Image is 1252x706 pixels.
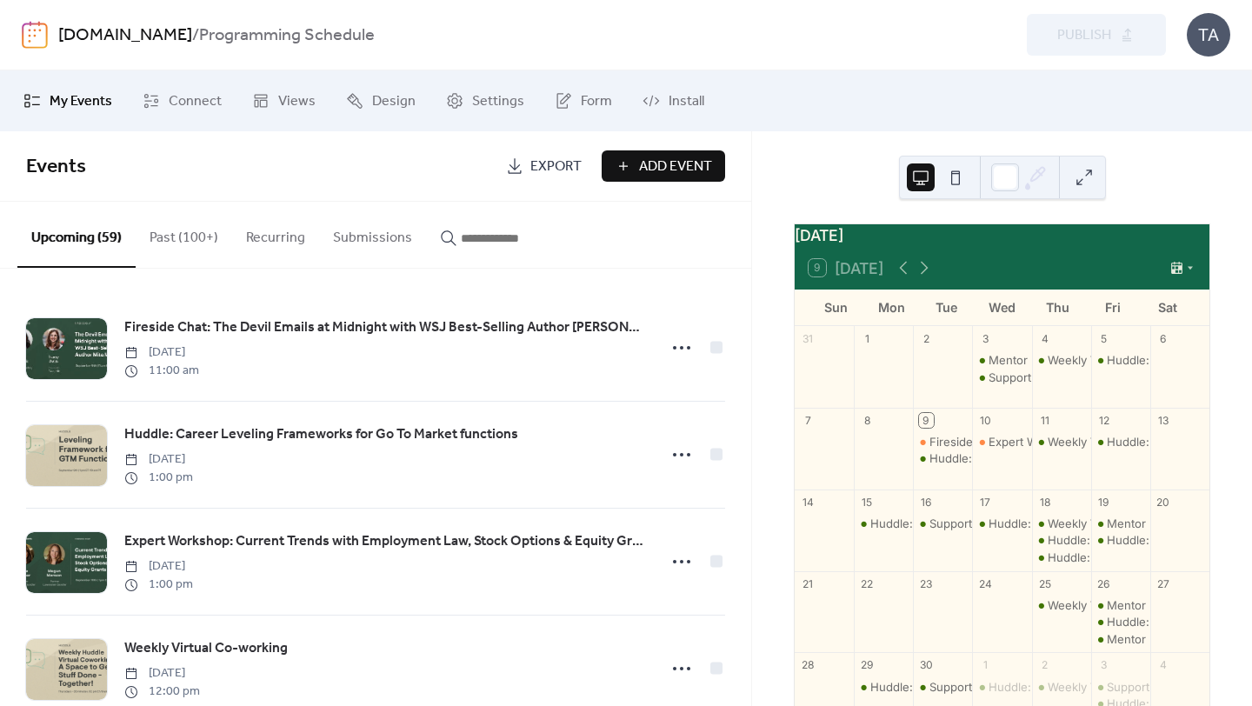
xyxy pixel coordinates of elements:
div: Weekly Virtual Co-working [1032,516,1091,531]
a: Huddle: Career Leveling Frameworks for Go To Market functions [124,423,518,446]
div: Huddle: The Compensation Confidence Series: Quick Wins for Year-End Success Part 2 [972,516,1031,531]
div: 3 [978,331,993,346]
img: logo [22,21,48,49]
a: Form [542,77,625,124]
div: 19 [1096,495,1111,510]
div: Huddle: HR-preneurs Connect [1032,532,1091,548]
div: TA [1187,13,1230,57]
span: 1:00 pm [124,469,193,487]
div: 4 [1155,658,1170,673]
div: Weekly Virtual Co-working [1048,516,1192,531]
div: Huddle: The Missing Piece in Your 2026 Plan: Team Effectiveness [972,679,1031,695]
div: 1 [978,658,993,673]
span: 11:00 am [124,362,199,380]
div: Fireside Chat: The Devil Emails at Midnight with WSJ Best-Selling Author Mita Mallick [913,434,972,450]
button: Recurring [232,202,319,266]
a: Settings [433,77,537,124]
span: Export [530,157,582,177]
div: Support Circle: Empowering Job Seekers & Career Pathfinders [913,679,972,695]
div: 1 [860,331,875,346]
div: 13 [1155,413,1170,428]
a: Install [629,77,717,124]
div: Huddle: Navigating the People Function in Private Equity [1091,614,1150,629]
span: Settings [472,91,524,112]
button: Upcoming (59) [17,202,136,268]
span: 12:00 pm [124,683,200,701]
span: Huddle: Career Leveling Frameworks for Go To Market functions [124,424,518,445]
div: Mentor Moments with Suzan Bond- Leading Through Org Change [1091,597,1150,613]
div: 30 [919,658,934,673]
div: Sun [809,290,864,325]
div: 5 [1096,331,1111,346]
div: Support Circle: Empowering Job Seekers & Career Pathfinders [972,370,1031,385]
div: [DATE] [795,224,1209,247]
b: Programming Schedule [199,19,375,52]
a: Views [239,77,329,124]
div: 24 [978,576,993,591]
span: [DATE] [124,557,193,576]
div: 23 [919,576,934,591]
div: 8 [860,413,875,428]
span: Fireside Chat: The Devil Emails at Midnight with WSJ Best-Selling Author [PERSON_NAME] [124,317,647,338]
a: [DOMAIN_NAME] [58,19,192,52]
button: Submissions [319,202,426,266]
div: 11 [1037,413,1052,428]
span: [DATE] [124,343,199,362]
div: 27 [1155,576,1170,591]
div: Mentor Moments with Luck Dookchitra-Reframing Your Strengths [1091,631,1150,647]
div: Weekly Virtual Co-working [1032,597,1091,613]
div: 2 [1037,658,1052,673]
div: Weekly Virtual Co-working [1048,679,1192,695]
div: Weekly Virtual Co-working [1048,434,1192,450]
a: Design [333,77,429,124]
b: / [192,19,199,52]
div: Thu [1029,290,1085,325]
div: 14 [801,495,816,510]
div: Mon [864,290,920,325]
div: Mentor Moments with Jen Fox-Navigating Professional Reinvention [972,352,1031,368]
div: Huddle: Connect! Leadership Team Coaches [1091,352,1150,368]
div: Weekly Virtual Co-working [1032,434,1091,450]
div: Huddle: HR-preneurs Connect [1048,532,1215,548]
span: 1:00 pm [124,576,193,594]
span: Events [26,148,86,186]
div: Huddle: HR & People Analytics [1091,434,1150,450]
div: 21 [801,576,816,591]
span: Expert Workshop: Current Trends with Employment Law, Stock Options & Equity Grants [124,531,647,552]
div: 26 [1096,576,1111,591]
a: Connect [130,77,235,124]
a: Expert Workshop: Current Trends with Employment Law, Stock Options & Equity Grants [124,530,647,553]
div: Weekly Virtual Co-working [1048,597,1192,613]
button: Past (100+) [136,202,232,266]
div: 2 [919,331,934,346]
div: 17 [978,495,993,510]
div: 9 [919,413,934,428]
a: Export [493,150,595,182]
div: Huddle: Career Leveling Frameworks for Go To Market functions [913,450,972,466]
div: 28 [801,658,816,673]
div: Wed [975,290,1030,325]
span: [DATE] [124,450,193,469]
div: 15 [860,495,875,510]
a: Weekly Virtual Co-working [124,637,288,660]
div: 6 [1155,331,1170,346]
div: Huddle: Building High Performance Teams in Biotech/Pharma [1091,532,1150,548]
div: 7 [801,413,816,428]
div: Huddle: Navigating Interviews When You’re Experienced, Smart, and a Little Jaded [1032,549,1091,565]
div: Weekly Virtual Co-working [1048,352,1192,368]
div: Weekly Virtual Co-working [1032,679,1091,695]
div: Weekly Virtual Co-working [1032,352,1091,368]
span: [DATE] [124,664,200,683]
div: 12 [1096,413,1111,428]
span: Form [581,91,612,112]
div: Tue [919,290,975,325]
div: 29 [860,658,875,673]
span: My Events [50,91,112,112]
span: Design [372,91,416,112]
div: 18 [1037,495,1052,510]
div: Huddle: Leadership Development Session 2: Defining Leadership Competencies [854,679,913,695]
a: My Events [10,77,125,124]
div: 31 [801,331,816,346]
span: Views [278,91,316,112]
span: Install [669,91,704,112]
